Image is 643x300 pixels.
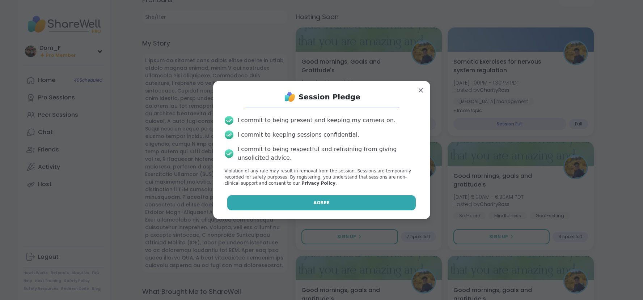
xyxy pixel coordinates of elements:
p: Violation of any rule may result in removal from the session. Sessions are temporarily recorded f... [225,168,419,186]
button: Agree [227,195,416,210]
div: I commit to being respectful and refraining from giving unsolicited advice. [238,145,419,162]
h1: Session Pledge [299,92,360,102]
div: I commit to being present and keeping my camera on. [238,116,395,125]
img: ShareWell Logo [283,90,297,104]
span: Agree [313,200,330,206]
a: Privacy Policy [301,181,335,186]
div: I commit to keeping sessions confidential. [238,130,360,139]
